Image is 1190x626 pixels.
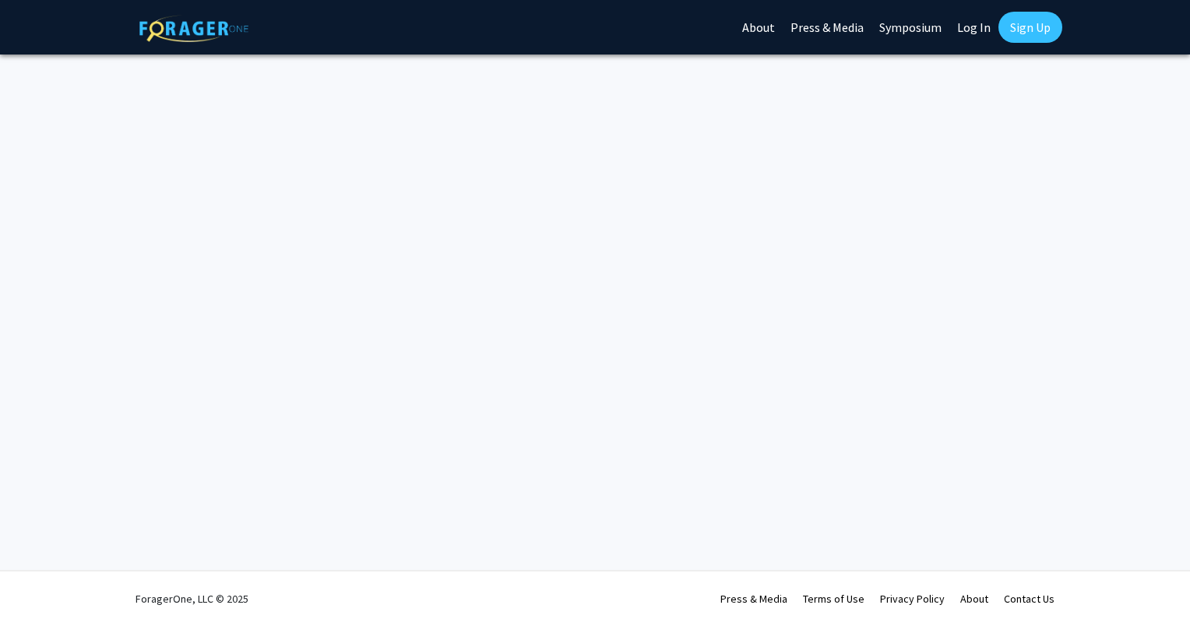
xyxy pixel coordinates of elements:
[960,592,988,606] a: About
[998,12,1062,43] a: Sign Up
[880,592,945,606] a: Privacy Policy
[139,15,248,42] img: ForagerOne Logo
[720,592,787,606] a: Press & Media
[136,571,248,626] div: ForagerOne, LLC © 2025
[1004,592,1054,606] a: Contact Us
[803,592,864,606] a: Terms of Use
